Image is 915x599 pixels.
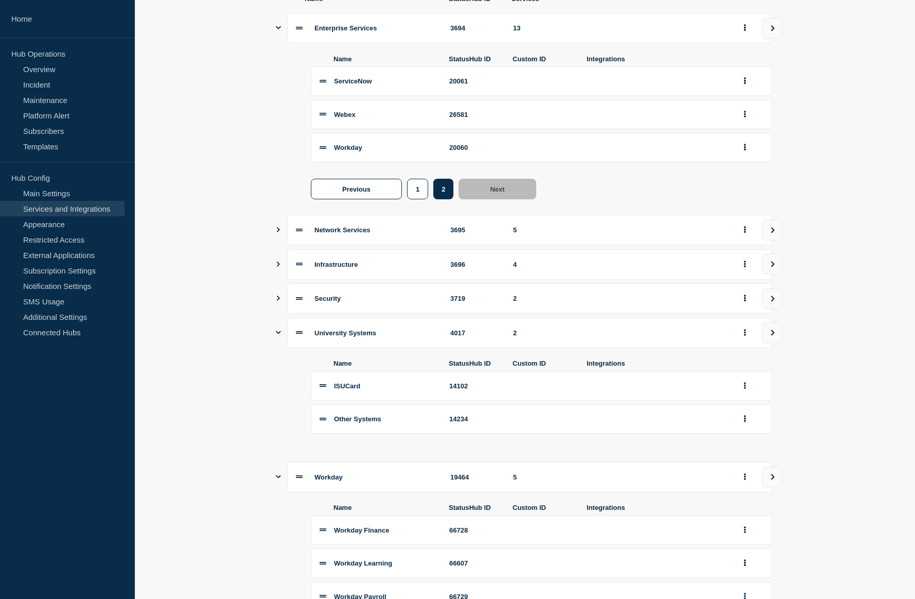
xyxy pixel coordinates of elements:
span: Name [333,55,436,63]
span: StatusHub ID [449,55,500,63]
span: Integrations [587,55,727,63]
div: 3695 [450,226,501,234]
span: StatusHub ID [449,504,500,511]
div: 20060 [449,144,501,151]
button: group actions [738,469,751,485]
span: Workday Learning [334,559,392,567]
button: Show services [276,13,281,43]
button: 1 [407,179,428,199]
span: Workday [314,473,343,481]
div: 5 [513,226,726,234]
span: Integrations [587,504,727,511]
button: group actions [738,73,751,89]
button: group actions [738,222,751,238]
button: Show services [276,318,281,348]
button: Show services [276,215,281,245]
button: Show services [276,283,281,314]
div: 3719 [450,295,501,302]
button: Show services [276,249,281,280]
button: group actions [738,325,751,341]
span: StatusHub ID [449,360,500,367]
div: 13 [513,24,726,32]
button: Previous [311,179,402,199]
div: 26581 [449,111,501,118]
span: Custom ID [513,504,574,511]
div: 3694 [450,24,501,32]
button: group actions [738,290,751,306]
span: Previous [342,185,371,193]
button: view group [762,220,782,241]
span: Infrastructure [314,261,358,268]
span: University Systems [314,329,376,337]
div: 2 [513,329,726,337]
button: Next [459,179,536,199]
span: Next [490,185,504,193]
div: 3696 [450,261,501,268]
span: Enterprise Services [314,24,377,32]
span: Custom ID [513,360,574,367]
span: Workday [334,144,362,151]
button: group actions [738,378,751,394]
span: Webex [334,111,356,118]
span: Network Services [314,226,370,234]
div: 5 [513,473,726,481]
div: 4017 [450,329,501,337]
button: group actions [738,140,751,156]
div: 20061 [449,77,501,85]
button: view group [762,322,782,343]
button: Show services [276,462,281,492]
button: 2 [433,179,453,199]
span: Other Systems [334,415,381,423]
span: Name [333,360,436,367]
button: group actions [738,555,751,571]
button: view group [762,18,782,39]
span: Name [333,504,436,511]
div: 66607 [449,559,501,567]
button: group actions [738,256,751,272]
button: group actions [738,522,751,538]
button: view group [762,288,782,309]
div: 19464 [450,473,501,481]
div: 66728 [449,526,501,534]
div: 14102 [449,382,501,390]
div: 4 [513,261,726,268]
div: 14234 [449,415,501,423]
button: view group [762,254,782,275]
button: group actions [738,20,751,36]
span: ServiceNow [334,77,372,85]
span: Integrations [587,360,727,367]
span: ISUCard [334,382,360,390]
button: group actions [738,107,751,123]
span: Custom ID [513,55,574,63]
button: group actions [738,411,751,427]
span: Security [314,295,341,302]
button: view group [762,467,782,487]
span: Workday Finance [334,526,389,534]
div: 2 [513,295,726,302]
